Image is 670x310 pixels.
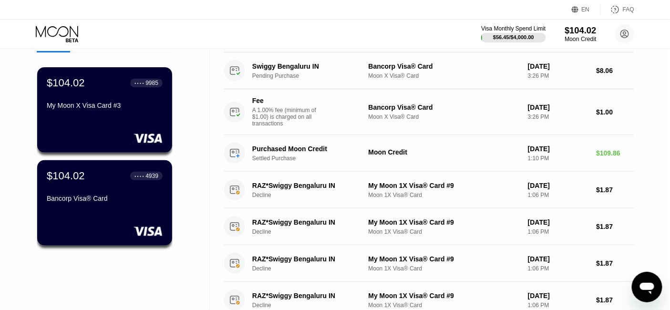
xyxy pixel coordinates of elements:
div: $104.02● ● ● ●4939Bancorp Visa® Card [37,160,172,246]
div: [DATE] [528,182,588,189]
div: 1:06 PM [528,302,588,309]
div: Decline [252,228,375,235]
div: $1.87 [596,259,634,267]
div: Visa Monthly Spend Limit$56.45/$4,000.00 [481,25,546,42]
div: RAZ*Swiggy Bengaluru IN [252,182,367,189]
div: $109.86 [596,149,634,157]
div: Moon Credit [369,148,520,156]
div: 3:26 PM [528,72,588,79]
div: $8.06 [596,67,634,74]
div: RAZ*Swiggy Bengaluru INDeclineMy Moon 1X Visa® Card #9Moon 1X Visa® Card[DATE]1:06 PM$1.87 [224,245,634,282]
div: Moon Credit [565,36,597,42]
div: $56.45 / $4,000.00 [493,34,534,40]
div: FAQ [601,5,634,14]
div: [DATE] [528,218,588,226]
div: RAZ*Swiggy Bengaluru IN [252,292,367,300]
div: $104.02 [47,77,85,89]
div: RAZ*Swiggy Bengaluru IN [252,218,367,226]
div: $1.87 [596,223,634,230]
div: $104.02 [47,170,85,182]
div: My Moon 1X Visa® Card #9 [369,292,520,300]
div: [DATE] [528,103,588,111]
div: My Moon X Visa Card #3 [47,102,163,109]
div: Visa Monthly Spend Limit [481,25,546,32]
div: Moon 1X Visa® Card [369,228,520,235]
div: [DATE] [528,255,588,263]
div: $104.02● ● ● ●9985My Moon X Visa Card #3 [37,67,172,153]
div: My Moon 1X Visa® Card #9 [369,218,520,226]
div: ● ● ● ● [134,175,144,177]
div: EN [572,5,601,14]
div: FAQ [623,6,634,13]
div: 3:26 PM [528,114,588,120]
div: A 1.00% fee (minimum of $1.00) is charged on all transactions [252,107,324,127]
div: FeeA 1.00% fee (minimum of $1.00) is charged on all transactionsBancorp Visa® CardMoon X Visa® Ca... [224,89,634,135]
div: 4939 [145,173,158,179]
div: [DATE] [528,145,588,153]
div: RAZ*Swiggy Bengaluru IN [252,255,367,263]
div: Moon X Visa® Card [369,114,520,120]
div: Swiggy Bengaluru INPending PurchaseBancorp Visa® CardMoon X Visa® Card[DATE]3:26 PM$8.06 [224,52,634,89]
div: Purchased Moon CreditSettled PurchaseMoon Credit[DATE]1:10 PM$109.86 [224,135,634,172]
div: RAZ*Swiggy Bengaluru INDeclineMy Moon 1X Visa® Card #9Moon 1X Visa® Card[DATE]1:06 PM$1.87 [224,172,634,208]
div: Pending Purchase [252,72,375,79]
div: My Moon 1X Visa® Card #9 [369,255,520,263]
div: $1.00 [596,108,634,116]
div: 1:06 PM [528,265,588,272]
div: $104.02Moon Credit [565,25,597,42]
div: EN [582,6,590,13]
div: $104.02 [565,25,597,35]
div: ● ● ● ● [134,82,144,84]
div: [DATE] [528,292,588,300]
div: Decline [252,302,375,309]
div: Bancorp Visa® Card [369,62,520,70]
div: Fee [252,97,319,104]
div: Moon X Visa® Card [369,72,520,79]
div: Bancorp Visa® Card [47,195,163,202]
div: $1.87 [596,296,634,304]
div: Swiggy Bengaluru IN [252,62,367,70]
div: $1.87 [596,186,634,194]
div: 1:06 PM [528,228,588,235]
div: Moon 1X Visa® Card [369,302,520,309]
div: 1:10 PM [528,155,588,162]
div: Settled Purchase [252,155,375,162]
iframe: Button to launch messaging window [632,272,662,302]
div: Moon 1X Visa® Card [369,265,520,272]
div: Purchased Moon Credit [252,145,367,153]
div: [DATE] [528,62,588,70]
div: Decline [252,192,375,198]
div: Decline [252,265,375,272]
div: 1:06 PM [528,192,588,198]
div: Bancorp Visa® Card [369,103,520,111]
div: Moon 1X Visa® Card [369,192,520,198]
div: RAZ*Swiggy Bengaluru INDeclineMy Moon 1X Visa® Card #9Moon 1X Visa® Card[DATE]1:06 PM$1.87 [224,208,634,245]
div: 9985 [145,80,158,86]
div: My Moon 1X Visa® Card #9 [369,182,520,189]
